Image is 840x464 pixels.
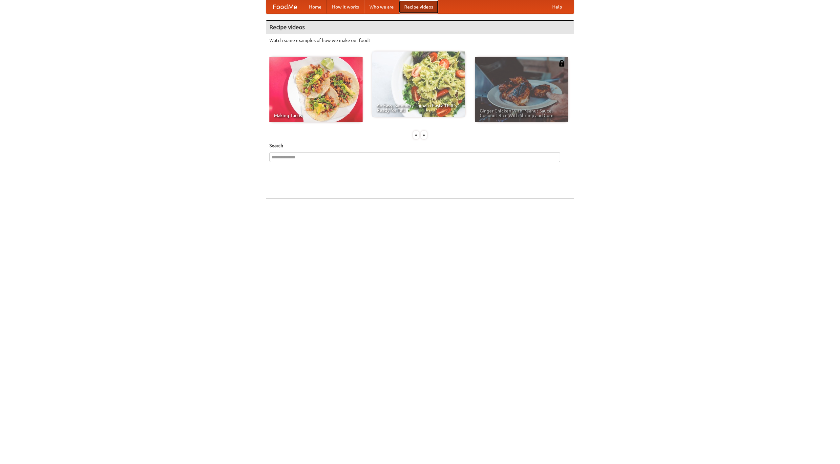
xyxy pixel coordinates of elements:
a: An Easy, Summery Tomato Pasta That's Ready for Fall [372,51,465,117]
a: How it works [327,0,364,13]
img: 483408.png [558,60,565,67]
a: Help [547,0,567,13]
span: Making Tacos [274,113,358,118]
a: Who we are [364,0,399,13]
p: Watch some examples of how we make our food! [269,37,571,44]
a: Recipe videos [399,0,438,13]
h4: Recipe videos [266,21,574,34]
div: « [413,131,419,139]
a: Home [304,0,327,13]
span: An Easy, Summery Tomato Pasta That's Ready for Fall [377,103,461,112]
h5: Search [269,142,571,149]
a: FoodMe [266,0,304,13]
div: » [421,131,427,139]
a: Making Tacos [269,57,363,122]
